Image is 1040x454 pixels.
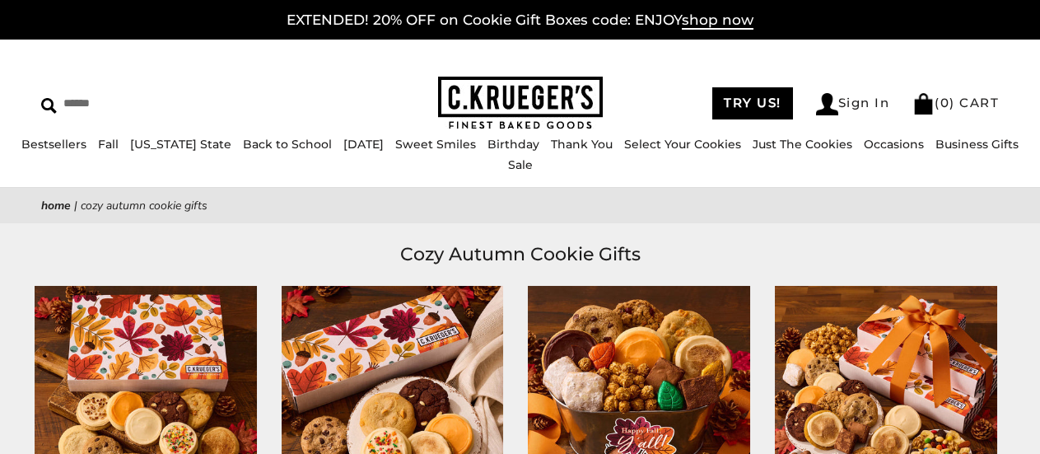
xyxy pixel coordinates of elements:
a: Select Your Cookies [624,137,741,152]
nav: breadcrumbs [41,196,999,215]
a: Sign In [816,93,890,115]
a: Thank You [551,137,613,152]
a: [DATE] [343,137,384,152]
span: | [74,198,77,213]
a: Sale [508,157,533,172]
a: Sweet Smiles [395,137,476,152]
a: Fall [98,137,119,152]
span: shop now [682,12,753,30]
a: TRY US! [712,87,793,119]
a: Occasions [864,137,924,152]
img: Bag [912,93,935,115]
a: Just The Cookies [753,137,852,152]
img: Search [41,98,57,114]
a: Back to School [243,137,332,152]
a: (0) CART [912,95,999,110]
img: C.KRUEGER'S [438,77,603,130]
a: [US_STATE] State [130,137,231,152]
span: 0 [940,95,950,110]
a: Bestsellers [21,137,86,152]
a: EXTENDED! 20% OFF on Cookie Gift Boxes code: ENJOYshop now [287,12,753,30]
img: Account [816,93,838,115]
input: Search [41,91,260,116]
h1: Cozy Autumn Cookie Gifts [66,240,974,269]
span: Cozy Autumn Cookie Gifts [81,198,208,213]
a: Business Gifts [935,137,1019,152]
a: Home [41,198,71,213]
a: Birthday [487,137,539,152]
